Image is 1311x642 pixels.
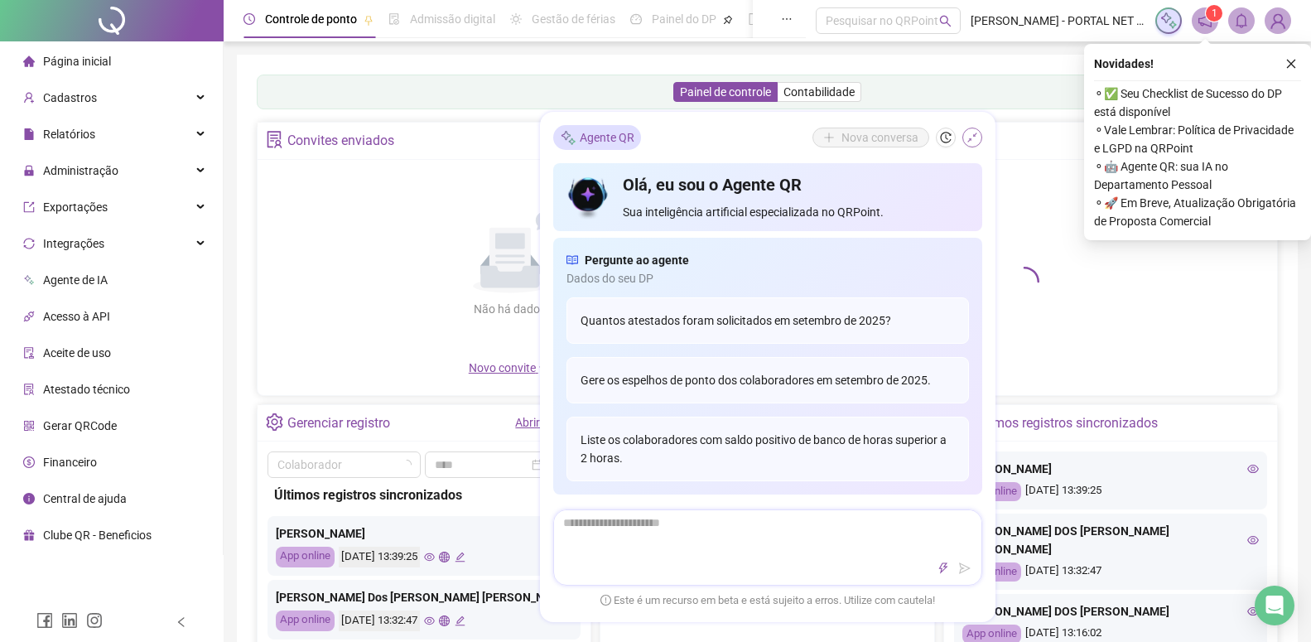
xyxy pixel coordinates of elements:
[748,13,759,25] span: book
[937,562,949,574] span: thunderbolt
[623,173,968,196] h4: Olá, eu sou o Agente QR
[560,128,576,146] img: sparkle-icon.fc2bf0ac1784a2077858766a79e2daf3.svg
[43,310,110,323] span: Acesso à API
[1247,463,1259,475] span: eye
[86,612,103,629] span: instagram
[566,297,969,344] div: Quantos atestados foram solicitados em setembro de 2025?
[781,13,793,25] span: ellipsis
[43,55,111,68] span: Página inicial
[23,456,35,468] span: dollar
[276,611,335,631] div: App online
[566,173,610,221] img: icon
[585,251,689,269] span: Pergunte ao agente
[1094,121,1301,157] span: ⚬ Vale Lembrar: Política de Privacidade e LGPD na QRPoint
[23,311,35,322] span: api
[1247,606,1259,617] span: eye
[424,552,435,562] span: eye
[1094,157,1301,194] span: ⚬ 🤖 Agente QR: sua IA no Departamento Pessoal
[43,273,108,287] span: Agente de IA
[566,417,969,481] div: Liste os colaboradores com saldo positivo de banco de horas superior a 2 horas.
[469,361,552,374] span: Novo convite
[43,529,152,542] span: Clube QR - Beneficios
[276,547,335,567] div: App online
[1212,7,1217,19] span: 1
[566,269,969,287] span: Dados do seu DP
[1255,586,1294,625] div: Open Intercom Messenger
[1247,534,1259,546] span: eye
[1094,84,1301,121] span: ⚬ ✅ Seu Checklist de Sucesso do DP está disponível
[652,12,716,26] span: Painel do DP
[1206,5,1222,22] sup: 1
[1265,8,1290,33] img: 16953
[971,12,1145,30] span: [PERSON_NAME] - PORTAL NET TELECOM SERVIÇOS DE INTER
[1198,13,1212,28] span: notification
[43,419,117,432] span: Gerar QRCode
[388,13,400,25] span: file-done
[455,552,465,562] span: edit
[410,12,495,26] span: Admissão digital
[623,203,968,221] span: Sua inteligência artificial especializada no QRPoint.
[43,456,97,469] span: Financeiro
[23,92,35,104] span: user-add
[962,460,1259,478] div: [PERSON_NAME]
[600,594,611,605] span: exclamation-circle
[1094,194,1301,230] span: ⚬ 🚀 Em Breve, Atualização Obrigatória de Proposta Comercial
[274,485,574,505] div: Últimos registros sincronizados
[424,615,435,626] span: eye
[455,615,465,626] span: edit
[43,164,118,177] span: Administração
[287,409,390,437] div: Gerenciar registro
[23,529,35,541] span: gift
[23,201,35,213] span: export
[955,558,975,578] button: send
[276,524,572,543] div: [PERSON_NAME]
[266,413,283,431] span: setting
[36,612,53,629] span: facebook
[23,347,35,359] span: audit
[538,360,552,374] span: plus
[23,384,35,395] span: solution
[61,612,78,629] span: linkedin
[23,128,35,140] span: file
[23,165,35,176] span: lock
[43,383,130,396] span: Atestado técnico
[439,552,450,562] span: global
[243,13,255,25] span: clock-circle
[287,127,394,155] div: Convites enviados
[962,522,1259,558] div: [PERSON_NAME] DOS [PERSON_NAME] [PERSON_NAME]
[434,300,586,318] div: Não há dados
[933,558,953,578] button: thunderbolt
[276,588,572,606] div: [PERSON_NAME] Dos [PERSON_NAME] [PERSON_NAME]
[532,12,615,26] span: Gestão de férias
[962,562,1259,582] div: [DATE] 13:32:47
[1159,12,1178,30] img: sparkle-icon.fc2bf0ac1784a2077858766a79e2daf3.svg
[23,238,35,249] span: sync
[939,15,952,27] span: search
[962,482,1259,501] div: [DATE] 13:39:25
[962,602,1259,620] div: [PERSON_NAME] DOS [PERSON_NAME]
[364,15,374,25] span: pushpin
[266,131,283,148] span: solution
[43,91,97,104] span: Cadastros
[1094,55,1154,73] span: Novidades !
[510,13,522,25] span: sun
[176,616,187,628] span: left
[23,493,35,504] span: info-circle
[974,409,1158,437] div: Últimos registros sincronizados
[23,420,35,432] span: qrcode
[402,460,412,470] span: loading
[439,615,450,626] span: global
[566,251,578,269] span: read
[43,492,127,505] span: Central de ajuda
[339,611,420,631] div: [DATE] 13:32:47
[566,357,969,403] div: Gere os espelhos de ponto dos colaboradores em setembro de 2025.
[1010,267,1039,297] span: loading
[723,15,733,25] span: pushpin
[43,237,104,250] span: Integrações
[43,200,108,214] span: Exportações
[339,547,420,567] div: [DATE] 13:39:25
[783,85,855,99] span: Contabilidade
[1234,13,1249,28] span: bell
[43,128,95,141] span: Relatórios
[515,416,582,429] a: Abrir registro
